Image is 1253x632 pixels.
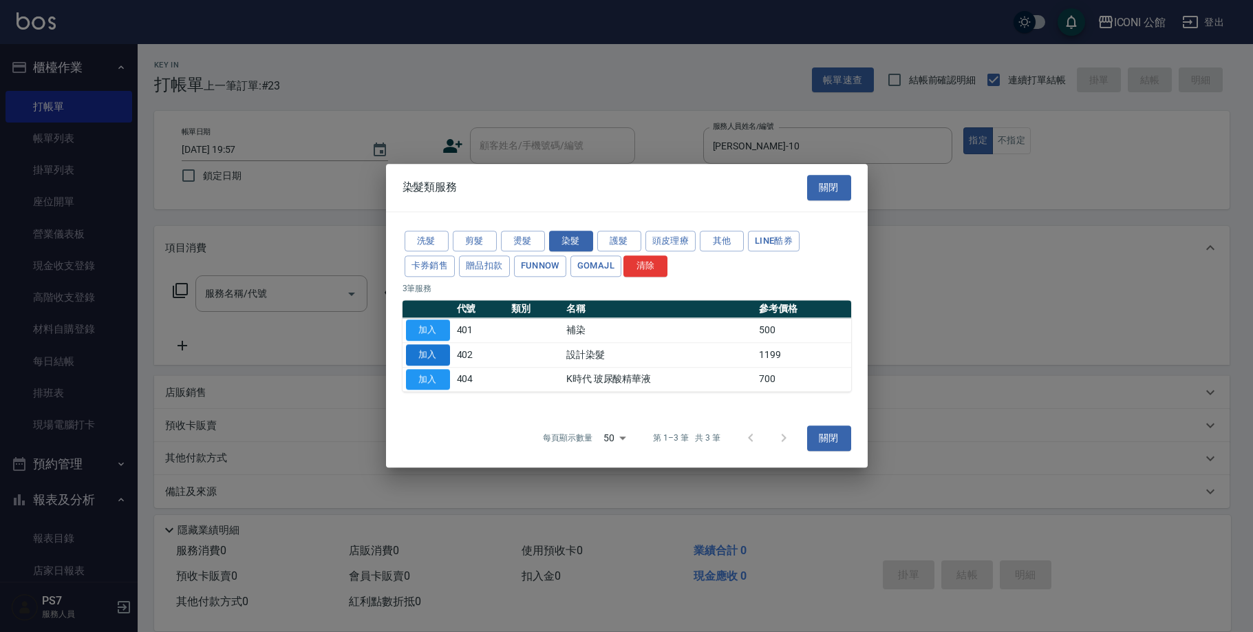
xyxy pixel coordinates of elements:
[756,343,850,368] td: 1199
[543,432,592,445] p: 每頁顯示數量
[756,318,850,343] td: 500
[549,231,593,252] button: 染髮
[598,420,631,457] div: 50
[405,256,456,277] button: 卡券銷售
[570,256,621,277] button: GOMAJL
[508,300,563,318] th: 類別
[623,256,667,277] button: 清除
[403,282,851,295] p: 3 筆服務
[453,367,508,392] td: 404
[645,231,696,252] button: 頭皮理療
[453,231,497,252] button: 剪髮
[453,300,508,318] th: 代號
[756,300,850,318] th: 參考價格
[406,319,450,341] button: 加入
[563,318,756,343] td: 補染
[403,181,458,195] span: 染髮類服務
[597,231,641,252] button: 護髮
[453,343,508,368] td: 402
[406,369,450,390] button: 加入
[807,425,851,451] button: 關閉
[459,256,510,277] button: 贈品扣款
[807,175,851,200] button: 關閉
[748,231,800,252] button: LINE酷券
[405,231,449,252] button: 洗髮
[514,256,566,277] button: FUNNOW
[501,231,545,252] button: 燙髮
[653,432,720,445] p: 第 1–3 筆 共 3 筆
[700,231,744,252] button: 其他
[563,367,756,392] td: K時代 玻尿酸精華液
[453,318,508,343] td: 401
[563,343,756,368] td: 設計染髮
[756,367,850,392] td: 700
[406,344,450,366] button: 加入
[563,300,756,318] th: 名稱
